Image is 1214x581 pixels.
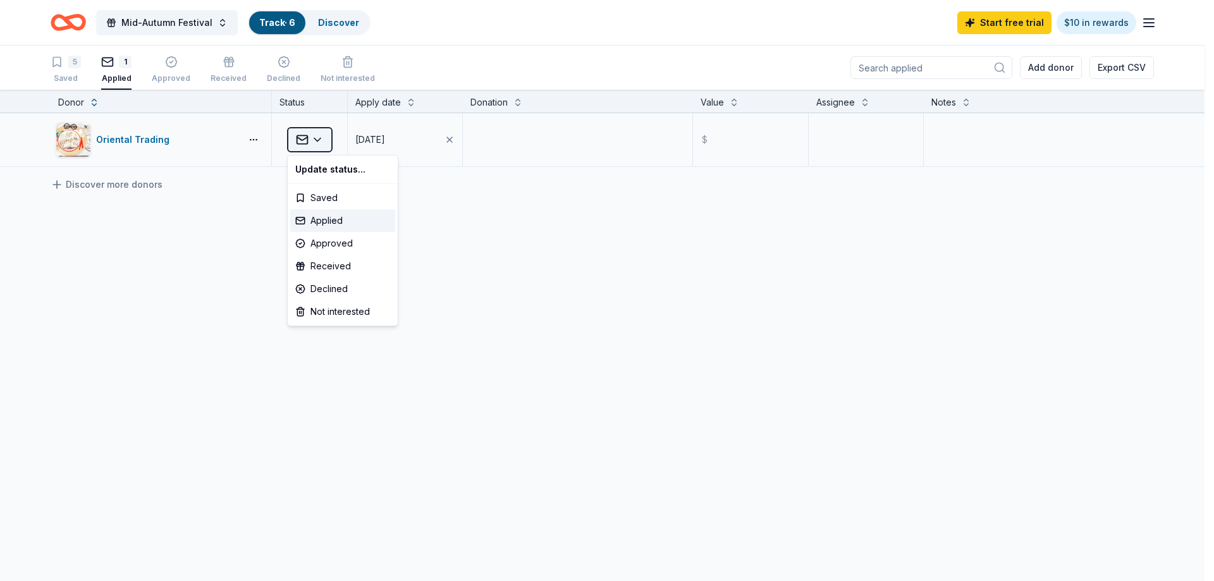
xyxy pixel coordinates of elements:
div: Declined [290,278,395,300]
div: Applied [290,209,395,232]
div: Received [290,255,395,278]
div: Approved [290,232,395,255]
div: Update status... [290,158,395,181]
div: Saved [290,187,395,209]
div: Not interested [290,300,395,323]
